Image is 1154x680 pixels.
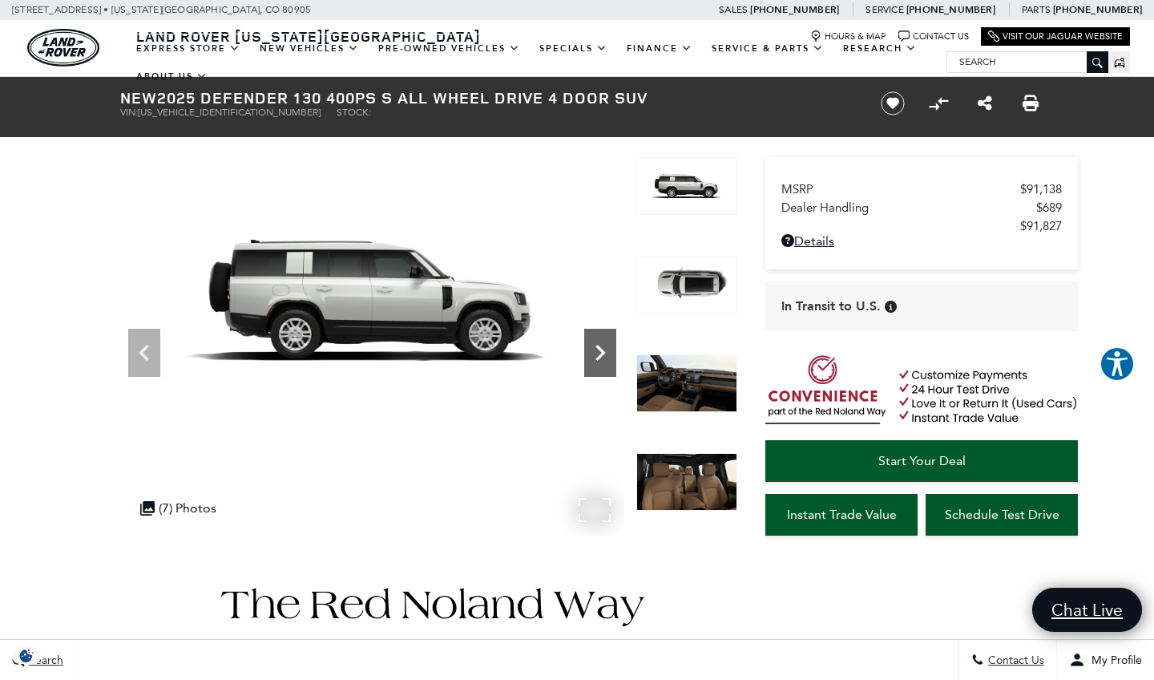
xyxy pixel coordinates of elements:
a: Pre-Owned Vehicles [369,34,530,63]
button: Compare Vehicle [926,91,950,115]
a: Schedule Test Drive [926,494,1078,536]
a: Research [833,34,926,63]
a: Finance [617,34,702,63]
a: About Us [127,63,217,91]
a: Share this New 2025 Defender 130 400PS S All Wheel Drive 4 Door SUV [978,94,992,113]
h1: 2025 Defender 130 400PS S All Wheel Drive 4 Door SUV [120,89,853,107]
a: Print this New 2025 Defender 130 400PS S All Wheel Drive 4 Door SUV [1023,94,1039,113]
a: New Vehicles [250,34,369,63]
a: [PHONE_NUMBER] [906,3,995,16]
a: Dealer Handling $689 [781,200,1062,215]
span: $689 [1036,200,1062,215]
a: Service & Parts [702,34,833,63]
a: Start Your Deal [765,440,1078,482]
a: EXPRESS STORE [127,34,250,63]
aside: Accessibility Help Desk [1100,346,1135,385]
div: Previous [128,329,160,377]
strong: New [120,87,157,108]
a: Instant Trade Value [765,494,918,536]
span: My Profile [1085,654,1142,667]
button: Explore your accessibility options [1100,346,1135,382]
a: Specials [530,34,617,63]
a: Visit Our Jaguar Website [988,30,1123,42]
span: Dealer Handling [781,200,1036,215]
a: Contact Us [898,30,969,42]
a: [PHONE_NUMBER] [750,3,839,16]
a: Chat Live [1032,588,1142,632]
a: [STREET_ADDRESS] • [US_STATE][GEOGRAPHIC_DATA], CO 80905 [12,4,311,15]
img: New 2025 Fuji White LAND ROVER 400PS S image 3 [636,157,737,215]
div: (7) Photos [132,492,224,524]
div: Vehicle has shipped from factory of origin. Estimated time of delivery to Retailer is on average ... [885,301,897,313]
span: [US_VEHICLE_IDENTIFICATION_NUMBER] [138,107,321,118]
a: land-rover [27,29,99,67]
a: Hours & Map [810,30,886,42]
span: Land Rover [US_STATE][GEOGRAPHIC_DATA] [136,26,481,46]
a: [PHONE_NUMBER] [1053,3,1142,16]
section: Click to Open Cookie Consent Modal [8,647,45,664]
span: $91,138 [1020,182,1062,196]
span: $91,827 [1020,219,1062,233]
a: Details [781,233,1062,249]
span: Instant Trade Value [787,507,897,522]
a: MSRP $91,138 [781,182,1062,196]
input: Search [947,52,1108,71]
img: New 2025 Fuji White LAND ROVER 400PS S image 4 [636,256,737,314]
img: New 2025 Fuji White LAND ROVER 400PS S image 6 [636,453,737,511]
button: Open user profile menu [1057,640,1154,680]
div: Next [584,329,616,377]
span: Service [865,4,903,15]
img: New 2025 Fuji White LAND ROVER 400PS S image 3 [120,157,624,441]
span: Contact Us [984,654,1044,667]
img: New 2025 Fuji White LAND ROVER 400PS S image 5 [636,354,737,412]
nav: Main Navigation [127,34,946,91]
span: Sales [719,4,748,15]
span: Schedule Test Drive [945,507,1059,522]
span: In Transit to U.S. [781,297,881,315]
img: Land Rover [27,29,99,67]
img: Opt-Out Icon [8,647,45,664]
span: VIN: [120,107,138,118]
a: $91,827 [781,219,1062,233]
span: Start Your Deal [878,453,966,468]
button: Save vehicle [875,91,910,116]
span: Chat Live [1043,599,1131,621]
span: Parts [1022,4,1051,15]
a: Land Rover [US_STATE][GEOGRAPHIC_DATA] [127,26,490,46]
span: Stock: [337,107,371,118]
span: MSRP [781,182,1020,196]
